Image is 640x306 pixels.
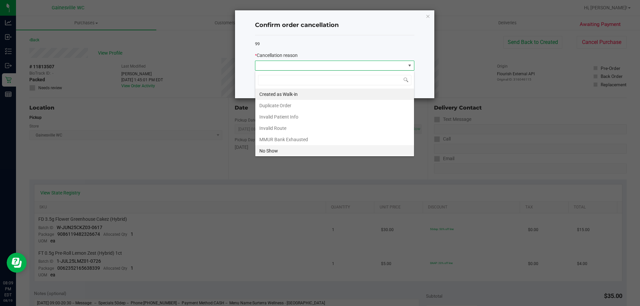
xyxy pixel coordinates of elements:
li: Invalid Patient Info [255,111,414,123]
li: MMUR Bank Exhausted [255,134,414,145]
li: Invalid Route [255,123,414,134]
h4: Confirm order cancellation [255,21,414,30]
li: Created as Walk-in [255,89,414,100]
li: No Show [255,145,414,156]
button: Close [426,12,430,20]
li: Duplicate Order [255,100,414,111]
iframe: Resource center [7,253,27,273]
span: Cancellation reason [257,53,298,58]
span: 99 [255,41,260,46]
